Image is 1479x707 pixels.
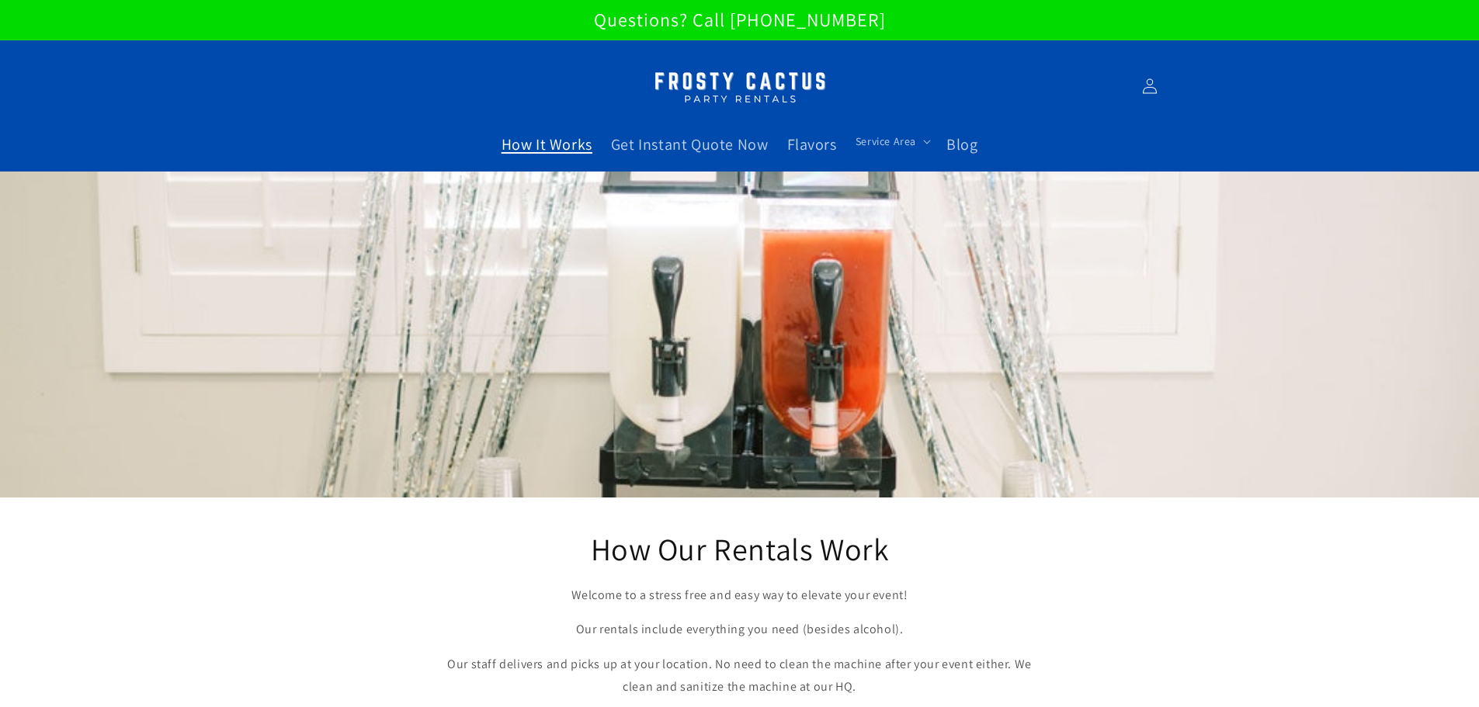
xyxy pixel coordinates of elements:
summary: Service Area [846,125,937,158]
span: Get Instant Quote Now [611,134,769,154]
a: How It Works [492,125,602,164]
span: How It Works [502,134,592,154]
p: Our rentals include everything you need (besides alcohol). [437,619,1043,641]
a: Get Instant Quote Now [602,125,778,164]
span: Service Area [856,134,916,148]
span: Flavors [787,134,837,154]
p: Our staff delivers and picks up at your location. No need to clean the machine after your event e... [437,653,1043,698]
img: Margarita Machine Rental in Scottsdale, Phoenix, Tempe, Chandler, Gilbert, Mesa and Maricopa [643,62,837,111]
span: Blog [946,134,977,154]
h2: How Our Rentals Work [437,529,1043,569]
p: Welcome to a stress free and easy way to elevate your event! [437,584,1043,607]
a: Flavors [778,125,846,164]
a: Blog [937,125,987,164]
